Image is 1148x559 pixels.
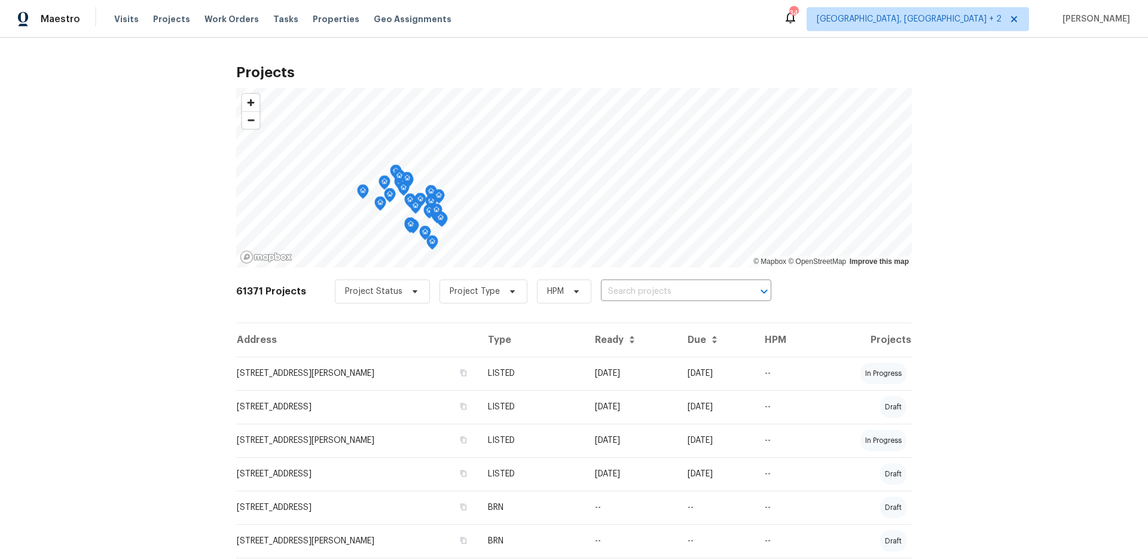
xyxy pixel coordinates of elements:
td: [DATE] [585,457,678,491]
th: HPM [755,323,817,357]
button: Copy Address [458,435,469,445]
th: Type [478,323,585,357]
div: Map marker [435,211,447,230]
span: Properties [313,13,359,25]
span: Maestro [41,13,80,25]
span: Project Type [450,285,500,297]
div: Map marker [393,169,405,188]
td: [DATE] [585,357,678,390]
div: Map marker [378,175,390,194]
span: [GEOGRAPHIC_DATA], [GEOGRAPHIC_DATA] + 2 [817,13,1002,25]
div: Map marker [390,165,402,183]
td: BRN [478,491,585,524]
canvas: Map [236,88,912,268]
span: Zoom out [242,112,259,129]
td: [DATE] [678,457,755,491]
td: -- [755,357,817,390]
span: Geo Assignments [374,13,451,25]
td: [STREET_ADDRESS][PERSON_NAME] [236,424,478,457]
div: draft [880,497,906,518]
td: -- [755,457,817,491]
th: Address [236,323,478,357]
td: -- [678,491,755,524]
a: Improve this map [850,257,909,266]
td: -- [585,524,678,558]
div: in progress [860,363,906,384]
div: 34 [789,7,798,19]
td: [STREET_ADDRESS] [236,457,478,491]
div: Map marker [425,185,437,203]
td: [DATE] [678,390,755,424]
button: Copy Address [458,502,469,512]
button: Open [756,283,773,300]
td: -- [585,491,678,524]
div: Map marker [404,193,416,212]
button: Copy Address [458,468,469,479]
span: [PERSON_NAME] [1058,13,1130,25]
div: Map marker [405,218,417,236]
td: [DATE] [585,390,678,424]
th: Ready [585,323,678,357]
div: Map marker [357,184,369,203]
div: Map marker [398,181,410,200]
span: Project Status [345,285,402,297]
div: Map marker [430,206,442,225]
div: Map marker [433,189,445,208]
a: Mapbox [753,257,786,266]
td: [STREET_ADDRESS][PERSON_NAME] [236,357,478,390]
td: -- [755,491,817,524]
td: LISTED [478,424,585,457]
span: Tasks [273,15,298,23]
td: LISTED [478,357,585,390]
span: Work Orders [204,13,259,25]
button: Copy Address [458,401,469,412]
button: Copy Address [458,367,469,378]
td: LISTED [478,390,585,424]
input: Search projects [601,282,738,301]
div: draft [880,396,906,418]
td: -- [755,524,817,558]
div: Map marker [430,203,442,222]
th: Due [678,323,755,357]
div: Map marker [404,217,416,236]
td: [STREET_ADDRESS] [236,491,478,524]
div: draft [880,530,906,552]
span: Projects [153,13,190,25]
div: Map marker [374,196,386,215]
td: -- [755,390,817,424]
td: [STREET_ADDRESS][PERSON_NAME] [236,524,478,558]
button: Zoom out [242,111,259,129]
div: Map marker [401,172,413,190]
td: -- [755,424,817,457]
td: LISTED [478,457,585,491]
a: OpenStreetMap [788,257,846,266]
button: Copy Address [458,535,469,546]
h2: 61371 Projects [236,285,306,297]
span: Visits [114,13,139,25]
td: [DATE] [678,424,755,457]
a: Mapbox homepage [240,250,292,264]
div: Map marker [426,235,438,254]
div: Map marker [419,226,431,244]
div: Map marker [384,188,396,206]
td: -- [678,524,755,558]
div: Map marker [410,199,422,218]
td: [DATE] [678,357,755,390]
span: HPM [547,285,564,297]
td: [STREET_ADDRESS] [236,390,478,424]
div: Map marker [414,193,426,211]
div: Map marker [404,218,416,237]
h2: Projects [236,66,912,78]
div: in progress [860,430,906,451]
td: BRN [478,524,585,558]
div: Map marker [423,204,435,223]
button: Zoom in [242,94,259,111]
div: draft [880,463,906,485]
th: Projects [817,323,912,357]
td: [DATE] [585,424,678,457]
